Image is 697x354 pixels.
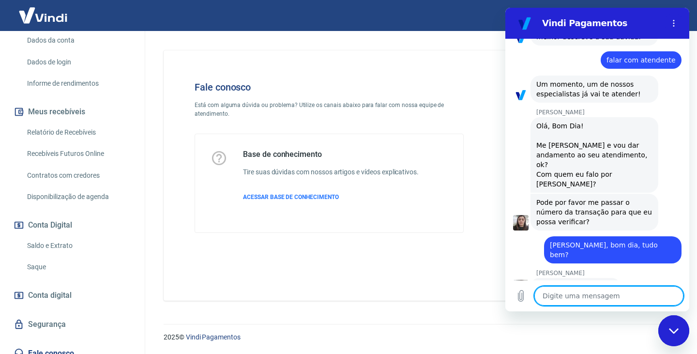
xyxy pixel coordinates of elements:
a: Contratos com credores [23,166,133,185]
img: Vindi [12,0,75,30]
a: Dados da conta [23,31,133,50]
iframe: Botão para abrir a janela de mensagens, conversa em andamento [658,315,689,346]
button: Meus recebíveis [12,101,133,123]
p: Está com alguma dúvida ou problema? Utilize os canais abaixo para falar com nossa equipe de atend... [195,101,464,118]
h6: Tire suas dúvidas com nossos artigos e vídeos explicativos. [243,167,419,177]
a: ACESSAR BASE DE CONHECIMENTO [243,193,419,201]
span: ACESSAR BASE DE CONHECIMENTO [243,194,339,200]
h4: Fale conosco [195,81,464,93]
iframe: Janela de mensagens [505,8,689,311]
a: Conta digital [12,285,133,306]
a: Recebíveis Futuros Online [23,144,133,164]
span: Conta digital [28,289,72,302]
a: Saque [23,257,133,277]
img: Fale conosco [495,66,642,195]
a: Informe de rendimentos [23,74,133,93]
button: Sair [651,7,685,25]
a: Disponibilização de agenda [23,187,133,207]
a: Dados de login [23,52,133,72]
a: Segurança [12,314,133,335]
a: Vindi Pagamentos [186,333,241,341]
a: Saldo e Extrato [23,236,133,256]
h5: Base de conhecimento [243,150,419,159]
p: 2025 © [164,332,674,342]
a: Relatório de Recebíveis [23,123,133,142]
button: Conta Digital [12,215,133,236]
